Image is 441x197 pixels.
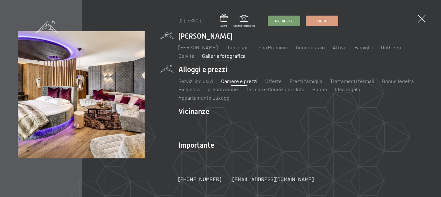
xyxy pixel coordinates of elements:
a: Richieste [268,16,300,26]
a: Attivo [333,44,347,50]
a: Buono [312,86,327,92]
a: Bonus fedeltà [382,78,414,84]
a: DI [178,18,183,23]
a: buongustaio [296,44,325,50]
font: Buono [220,24,227,27]
font: Galleria fotografica [233,24,255,27]
a: Termini e Condizioni - Info [246,86,304,92]
a: prenotazione [208,86,238,92]
font: Libro [317,18,327,23]
font: [PHONE_NUMBER] [178,176,221,182]
a: Buono [220,14,228,28]
a: Famiglia [354,44,373,50]
a: Galleria fotografica [202,53,245,59]
a: Prezzi famiglia [290,78,322,84]
font: Richieste [275,18,293,23]
a: Idea regalo [335,86,360,92]
font: [EMAIL_ADDRESS][DOMAIN_NAME] [232,176,314,182]
a: Servizi inclusivi [178,78,213,84]
a: [EMAIL_ADDRESS][DOMAIN_NAME] [232,176,314,183]
a: Spa Premium [258,44,288,50]
a: Belvita [178,53,194,59]
a: Appartamento Luxegg [178,94,230,101]
a: [PERSON_NAME] [178,44,218,50]
a: Libro [306,16,338,26]
a: Richiesta [178,86,200,92]
a: I tuoi ospiti [225,44,251,50]
a: [PHONE_NUMBER] [178,176,221,183]
a: IT [203,18,207,23]
a: Trattamenti termali [330,78,374,84]
a: ESSO [187,18,198,23]
a: Camere e prezzi [221,78,257,84]
a: GoGreen [381,44,401,50]
a: Galleria fotografica [233,15,255,27]
a: Offerte [265,78,282,84]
